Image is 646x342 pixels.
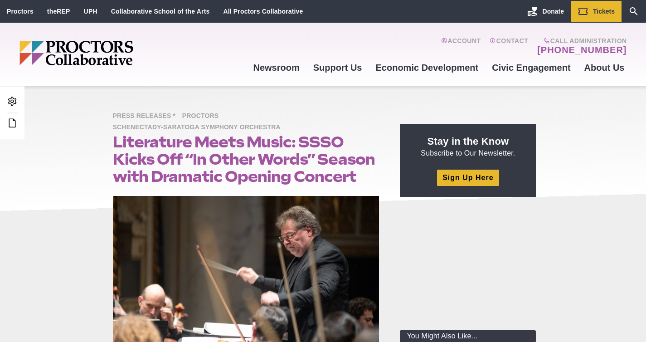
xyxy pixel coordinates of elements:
[400,208,536,321] iframe: Advertisement
[113,123,285,131] a: Schenectady-Saratoga Symphony Orchestra
[543,8,564,15] span: Donate
[622,1,646,22] a: Search
[306,55,369,80] a: Support Us
[490,37,528,55] a: Contact
[113,133,379,185] h1: Literature Meets Music: SSSO Kicks Off “In Other Words” Season with Dramatic Opening Concert
[520,1,571,22] a: Donate
[84,8,97,15] a: UPH
[537,44,627,55] a: [PHONE_NUMBER]
[369,55,486,80] a: Economic Development
[5,93,20,110] a: Admin Area
[182,112,223,119] a: Proctors
[485,55,577,80] a: Civic Engagement
[47,8,70,15] a: theREP
[593,8,615,15] span: Tickets
[19,41,203,65] img: Proctors logo
[578,55,631,80] a: About Us
[5,115,20,132] a: Edit this Post/Page
[437,170,499,186] a: Sign Up Here
[411,135,525,158] p: Subscribe to Our Newsletter.
[182,111,223,122] span: Proctors
[111,8,210,15] a: Collaborative School of the Arts
[113,122,285,133] span: Schenectady-Saratoga Symphony Orchestra
[246,55,306,80] a: Newsroom
[427,136,509,147] strong: Stay in the Know
[571,1,622,22] a: Tickets
[223,8,303,15] a: All Proctors Collaborative
[113,112,180,119] a: Press Releases *
[113,111,180,122] span: Press Releases *
[534,37,627,44] span: Call Administration
[441,37,481,55] a: Account
[7,8,34,15] a: Proctors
